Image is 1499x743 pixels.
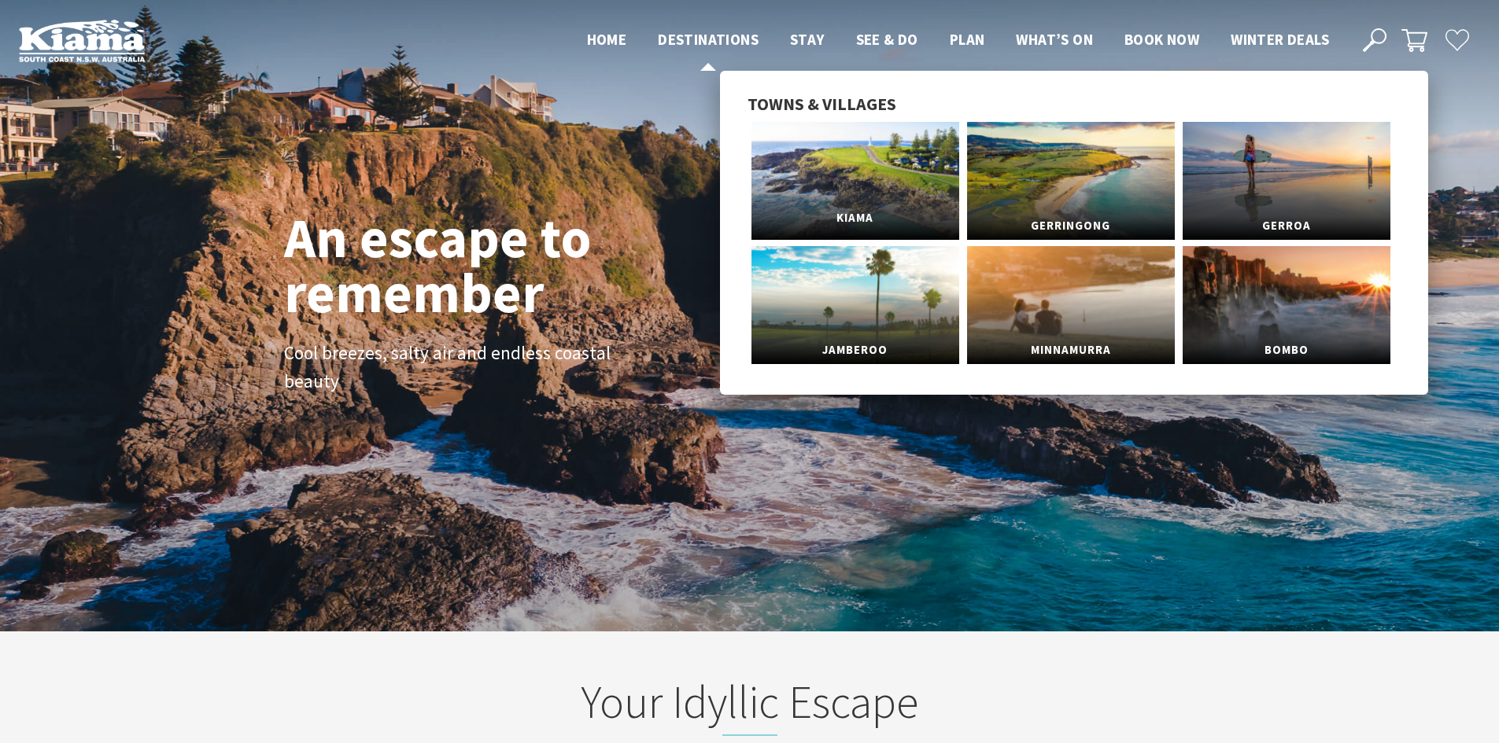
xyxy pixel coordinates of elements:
[587,30,627,49] span: Home
[856,30,918,49] span: See & Do
[1124,30,1199,49] span: Book now
[1231,30,1329,49] span: Winter Deals
[1016,30,1093,49] span: What’s On
[751,336,959,365] span: Jamberoo
[1183,211,1390,241] span: Gerroa
[441,675,1058,736] h2: Your Idyllic Escape
[19,19,145,62] img: Kiama Logo
[658,30,759,49] span: Destinations
[967,336,1175,365] span: Minnamurra
[751,204,959,233] span: Kiama
[790,30,825,49] span: Stay
[748,93,896,115] span: Towns & Villages
[284,210,717,320] h1: An escape to remember
[967,211,1175,241] span: Gerringong
[1183,336,1390,365] span: Bombo
[950,30,985,49] span: Plan
[571,28,1345,53] nav: Main Menu
[284,339,638,397] p: Cool breezes, salty air and endless coastal beauty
